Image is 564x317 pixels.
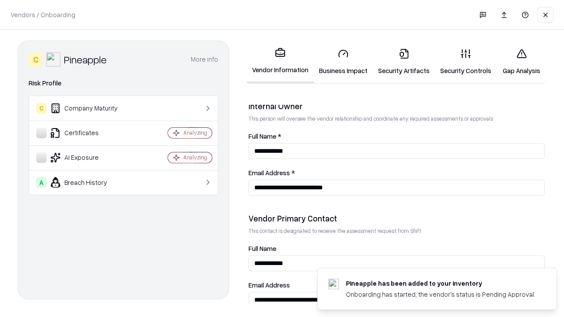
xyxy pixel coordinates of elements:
div: A [36,177,47,188]
a: Security Controls [435,41,497,82]
div: Onboarding has started, the vendor's status is Pending Approval. [346,290,535,299]
a: Business Impact [314,41,373,82]
img: Pineapple [46,52,60,66]
div: Analyzing [183,154,207,161]
div: Analyzing [183,129,207,136]
button: More info [191,52,218,67]
label: Full Name * [249,133,545,140]
div: AI Exposure [36,152,141,163]
div: Company Maturity [36,103,141,114]
div: Pineapple has been added to your inventory [346,279,535,288]
p: This person will oversee the vendor relationship and coordinate any required assessments or appro... [249,115,545,122]
p: This contact is designated to receive the assessment request from Shift [249,227,545,235]
div: Vendor Primary Contact [249,213,545,224]
a: Security Artifacts [373,41,435,82]
div: Certificates [36,128,141,138]
div: C [36,103,47,114]
a: Gap Analysis [497,41,546,82]
img: pineappleenergy.com [328,279,339,289]
label: Full Name [249,245,545,252]
a: Vendor Information [247,41,314,83]
div: Risk Profile [29,78,218,88]
label: Email Address [249,282,545,288]
div: C [29,52,43,66]
div: Internal Owner [249,101,545,111]
div: Pineapple [64,52,107,66]
p: Vendors / Onboarding [11,10,75,19]
label: Email Address * [249,170,545,176]
div: Breach History [36,177,141,188]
